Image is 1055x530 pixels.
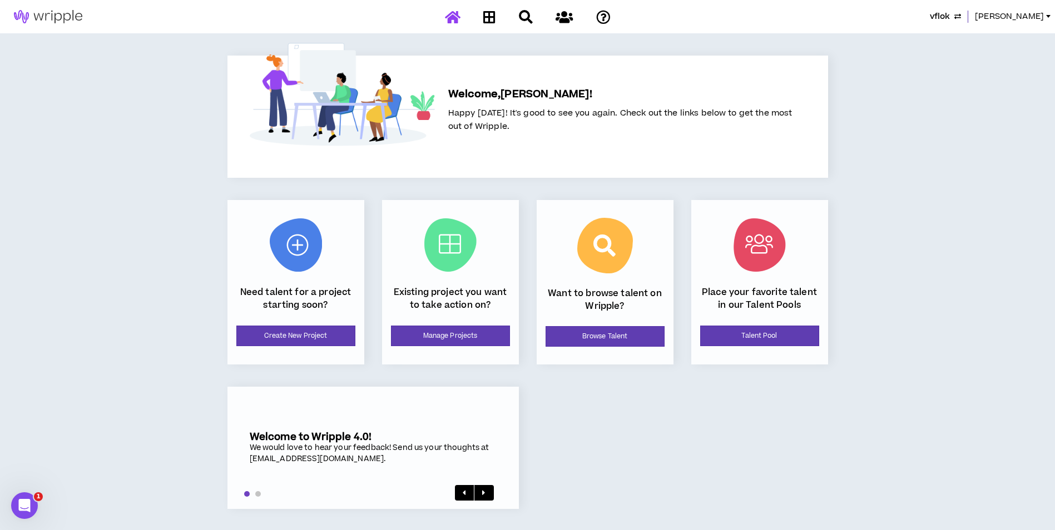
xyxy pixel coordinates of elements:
a: Browse Talent [546,326,665,347]
h5: Welcome, [PERSON_NAME] ! [448,87,793,102]
h5: Welcome to Wripple 4.0! [250,431,497,443]
img: Current Projects [424,218,477,272]
span: 1 [34,492,43,501]
p: Need talent for a project starting soon? [236,286,355,311]
button: vflok [930,11,961,23]
p: Place your favorite talent in our Talent Pools [700,286,819,311]
span: [PERSON_NAME] [975,11,1044,23]
p: Existing project you want to take action on? [391,286,510,311]
div: We would love to hear your feedback! Send us your thoughts at [EMAIL_ADDRESS][DOMAIN_NAME]. [250,443,497,464]
img: Talent Pool [734,218,786,272]
span: Happy [DATE]! It's good to see you again. Check out the links below to get the most out of Wripple. [448,107,793,132]
span: vflok [930,11,950,23]
a: Talent Pool [700,326,819,346]
a: Manage Projects [391,326,510,346]
a: Create New Project [236,326,355,346]
p: Want to browse talent on Wripple? [546,287,665,312]
iframe: Intercom live chat [11,492,38,519]
img: New Project [270,218,322,272]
